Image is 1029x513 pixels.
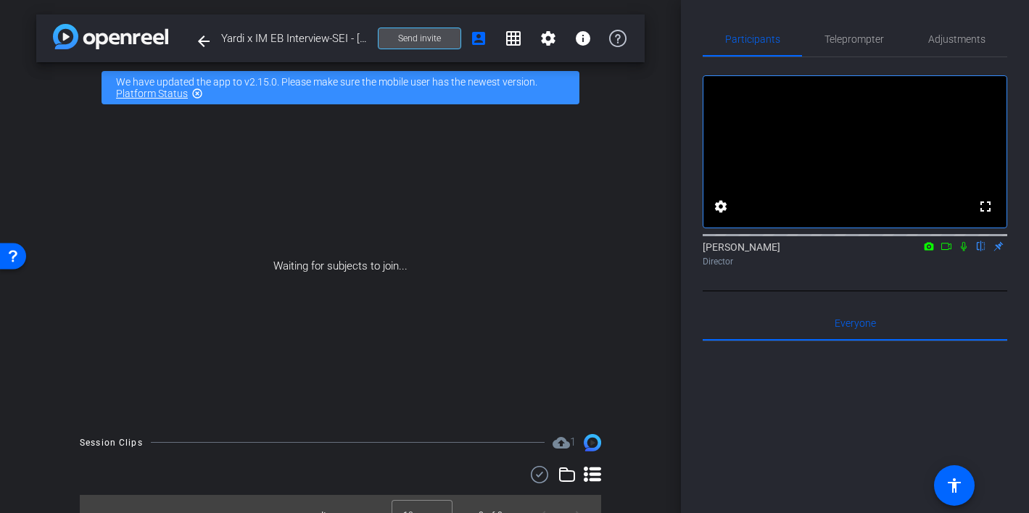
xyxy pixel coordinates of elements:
[574,30,592,47] mat-icon: info
[53,24,168,49] img: app-logo
[835,318,876,328] span: Everyone
[584,434,601,451] img: Session clips
[972,239,990,252] mat-icon: flip
[712,198,730,215] mat-icon: settings
[977,198,994,215] mat-icon: fullscreen
[570,435,576,449] span: 1
[553,434,570,451] mat-icon: cloud_upload
[553,434,576,451] span: Destinations for your clips
[398,33,441,44] span: Send invite
[470,30,487,47] mat-icon: account_box
[116,88,188,99] a: Platform Status
[540,30,557,47] mat-icon: settings
[378,28,461,49] button: Send invite
[505,30,522,47] mat-icon: grid_on
[946,477,963,494] mat-icon: accessibility
[80,435,143,450] div: Session Clips
[36,113,645,420] div: Waiting for subjects to join...
[195,33,212,50] mat-icon: arrow_back
[725,34,780,44] span: Participants
[928,34,985,44] span: Adjustments
[825,34,884,44] span: Teleprompter
[221,24,369,53] span: Yardi x IM EB Interview-SEI - [EMAIL_ADDRESS][DOMAIN_NAME]
[191,88,203,99] mat-icon: highlight_off
[102,71,579,104] div: We have updated the app to v2.15.0. Please make sure the mobile user has the newest version.
[703,240,1007,268] div: [PERSON_NAME]
[703,255,1007,268] div: Director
